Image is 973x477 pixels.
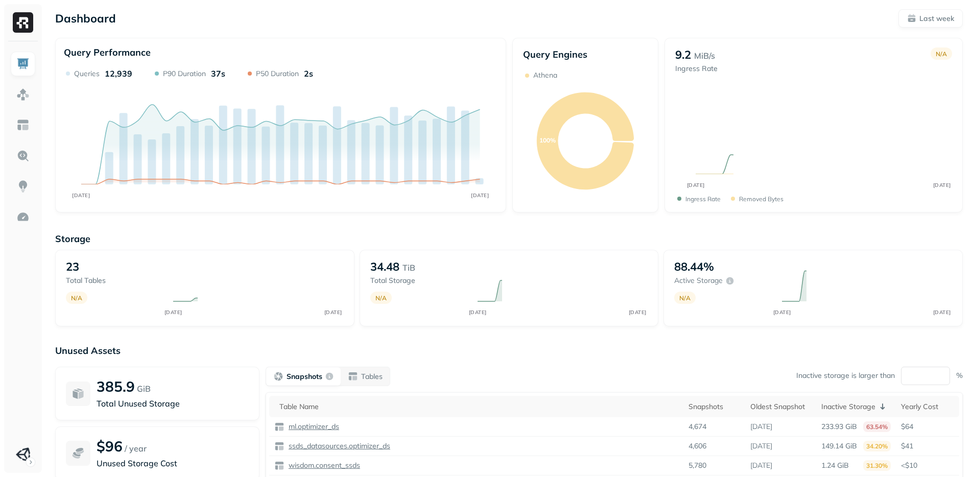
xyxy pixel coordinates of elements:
[821,422,857,432] p: 233.93 GiB
[164,309,182,316] tspan: [DATE]
[933,182,951,188] tspan: [DATE]
[71,294,82,302] p: N/A
[274,441,284,451] img: table
[274,422,284,432] img: table
[375,294,387,302] p: N/A
[324,309,342,316] tspan: [DATE]
[105,68,132,79] p: 12,939
[689,461,706,470] p: 5,780
[16,118,30,132] img: Asset Explorer
[468,309,486,316] tspan: [DATE]
[898,9,963,28] button: Last week
[901,422,954,432] p: $64
[679,294,691,302] p: N/A
[370,259,399,274] p: 34.48
[523,49,648,60] p: Query Engines
[936,50,947,58] p: N/A
[55,345,963,356] p: Unused Assets
[256,69,299,79] p: P50 Duration
[773,309,791,316] tspan: [DATE]
[370,276,467,285] p: Total storage
[284,422,339,432] a: ml.optimizer_ds
[933,309,951,316] tspan: [DATE]
[796,371,895,380] p: Inactive storage is larger than
[689,441,706,451] p: 4,606
[55,11,116,26] p: Dashboard
[66,259,79,274] p: 23
[863,441,891,451] p: 34.20%
[279,402,678,412] div: Table Name
[55,233,963,245] p: Storage
[471,192,489,198] tspan: [DATE]
[16,210,30,224] img: Optimization
[821,461,849,470] p: 1.24 GiB
[97,457,249,469] p: Unused Storage Cost
[97,437,123,455] p: $96
[97,377,135,395] p: 385.9
[402,261,415,274] p: TiB
[694,50,715,62] p: MiB/s
[539,136,555,144] text: 100%
[97,397,249,410] p: Total Unused Storage
[686,182,704,188] tspan: [DATE]
[66,276,163,285] p: Total tables
[674,276,723,285] p: Active storage
[750,461,772,470] p: [DATE]
[74,69,100,79] p: Queries
[533,70,557,80] p: Athena
[287,461,360,470] p: wisdom.consent_ssds
[750,402,811,412] div: Oldest Snapshot
[16,180,30,193] img: Insights
[284,441,390,451] a: ssds_datasources.optimizer_ds
[284,461,360,470] a: wisdom.consent_ssds
[956,371,963,380] p: %
[685,195,721,203] p: Ingress Rate
[919,14,954,23] p: Last week
[901,461,954,470] p: <$10
[750,422,772,432] p: [DATE]
[287,372,322,381] p: Snapshots
[287,422,339,432] p: ml.optimizer_ds
[901,402,954,412] div: Yearly Cost
[137,383,151,395] p: GiB
[64,46,151,58] p: Query Performance
[675,64,718,74] p: Ingress Rate
[674,259,714,274] p: 88.44%
[125,442,147,455] p: / year
[211,68,225,79] p: 37s
[287,441,390,451] p: ssds_datasources.optimizer_ds
[689,422,706,432] p: 4,674
[739,195,784,203] p: Removed bytes
[304,68,313,79] p: 2s
[675,47,691,62] p: 9.2
[863,421,891,432] p: 63.54%
[16,57,30,70] img: Dashboard
[901,441,954,451] p: $41
[863,460,891,471] p: 31.30%
[274,461,284,471] img: table
[821,441,857,451] p: 149.14 GiB
[361,372,383,381] p: Tables
[163,69,206,79] p: P90 Duration
[13,12,33,33] img: Ryft
[16,88,30,101] img: Assets
[689,402,740,412] div: Snapshots
[628,309,646,316] tspan: [DATE]
[72,192,90,198] tspan: [DATE]
[821,402,875,412] p: Inactive Storage
[16,149,30,162] img: Query Explorer
[16,447,30,462] img: Unity
[750,441,772,451] p: [DATE]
